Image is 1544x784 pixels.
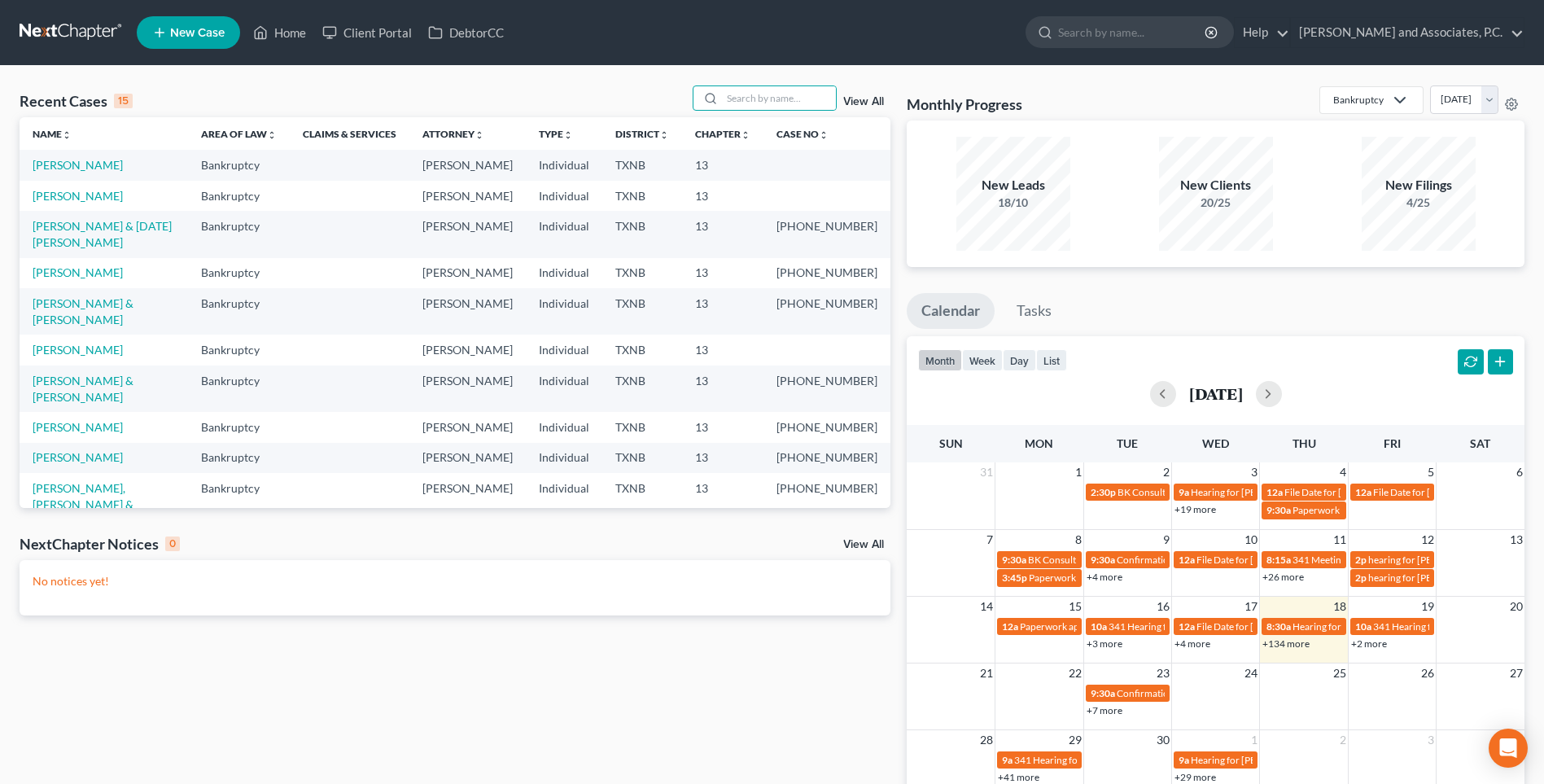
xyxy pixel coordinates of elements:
span: Fri [1384,436,1401,450]
span: Confirmation hearing for [PERSON_NAME] & [PERSON_NAME] [1117,554,1388,566]
td: Individual [526,288,602,335]
span: 21 [978,664,995,683]
td: Individual [526,258,602,288]
span: Sun [939,436,963,450]
span: 12a [1355,486,1371,498]
td: Bankruptcy [188,412,290,442]
td: Bankruptcy [188,211,290,257]
span: 9a [1002,754,1013,766]
td: Individual [526,335,602,365]
td: 13 [682,211,763,257]
button: month [918,349,962,371]
a: [PERSON_NAME] [33,158,123,172]
td: [PHONE_NUMBER] [763,211,890,257]
button: list [1036,349,1067,371]
div: Open Intercom Messenger [1489,729,1528,768]
a: Attorneyunfold_more [422,128,484,140]
span: 341 Hearing for Enviro-Tech Complete Systems & Services, LLC [1109,620,1373,633]
div: New Clients [1159,176,1273,195]
span: 19 [1419,597,1436,616]
td: 13 [682,443,763,473]
span: BK Consult for [PERSON_NAME] [1028,554,1169,566]
td: [PHONE_NUMBER] [763,473,890,536]
span: File Date for [PERSON_NAME] [1196,554,1327,566]
span: 8:30a [1266,620,1291,633]
a: [PERSON_NAME] and Associates, P.C. [1291,18,1524,47]
td: 13 [682,150,763,180]
div: 0 [165,537,180,551]
span: BK Consult for [PERSON_NAME] & [PERSON_NAME] [1118,486,1345,498]
td: [PERSON_NAME] [409,288,526,335]
span: 9:30a [1091,687,1115,699]
td: TXNB [602,366,682,412]
span: 12a [1179,620,1195,633]
i: unfold_more [819,130,829,140]
a: +4 more [1087,571,1122,583]
a: Nameunfold_more [33,128,72,140]
span: File Date for [PERSON_NAME] & [PERSON_NAME] [1284,486,1501,498]
span: 2 [1338,730,1348,750]
a: View All [843,96,884,107]
span: 30 [1155,730,1171,750]
td: Individual [526,150,602,180]
span: 20 [1508,597,1524,616]
a: +134 more [1262,637,1310,650]
td: TXNB [602,150,682,180]
span: 2 [1161,462,1171,482]
i: unfold_more [659,130,669,140]
span: 11 [1332,530,1348,550]
a: Calendar [907,293,995,329]
a: Typeunfold_more [539,128,573,140]
a: [PERSON_NAME] [33,420,123,434]
a: +19 more [1174,503,1216,515]
td: TXNB [602,288,682,335]
div: New Leads [956,176,1070,195]
span: 10 [1243,530,1259,550]
td: [PERSON_NAME] [409,335,526,365]
span: Paperwork appt for [PERSON_NAME] & [PERSON_NAME] [1029,572,1276,584]
div: New Filings [1362,176,1476,195]
td: Bankruptcy [188,181,290,211]
a: Case Nounfold_more [776,128,829,140]
span: Hearing for [PERSON_NAME] [1191,754,1318,766]
span: File Date for [PERSON_NAME] & [PERSON_NAME] [1196,620,1413,633]
a: +4 more [1174,637,1210,650]
td: 13 [682,335,763,365]
span: 8 [1074,530,1083,550]
span: 27 [1508,664,1524,683]
td: [PERSON_NAME] [409,473,526,536]
span: Paperwork appt for [PERSON_NAME] [1292,504,1454,516]
a: Area of Lawunfold_more [201,128,277,140]
td: Individual [526,412,602,442]
td: [PHONE_NUMBER] [763,412,890,442]
span: New Case [170,27,225,39]
a: View All [843,539,884,550]
span: 9a [1179,754,1189,766]
input: Search by name... [722,86,836,110]
span: 4 [1338,462,1348,482]
span: 1 [1074,462,1083,482]
span: 13 [1508,530,1524,550]
span: Thu [1292,436,1316,450]
td: [PHONE_NUMBER] [763,366,890,412]
span: 3:45p [1002,572,1027,584]
span: 31 [978,462,995,482]
span: 18 [1332,597,1348,616]
td: [PERSON_NAME] [409,258,526,288]
td: 13 [682,366,763,412]
div: 20/25 [1159,195,1273,211]
h3: Monthly Progress [907,94,1022,114]
span: 9:30a [1266,504,1291,516]
td: Individual [526,366,602,412]
span: 28 [978,730,995,750]
span: 25 [1332,664,1348,683]
a: [PERSON_NAME] & [PERSON_NAME] [33,296,133,326]
td: TXNB [602,335,682,365]
span: Wed [1202,436,1229,450]
div: 4/25 [1362,195,1476,211]
span: 2p [1355,554,1367,566]
a: +26 more [1262,571,1304,583]
div: Bankruptcy [1333,93,1384,107]
a: +2 more [1351,637,1387,650]
span: 12 [1419,530,1436,550]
